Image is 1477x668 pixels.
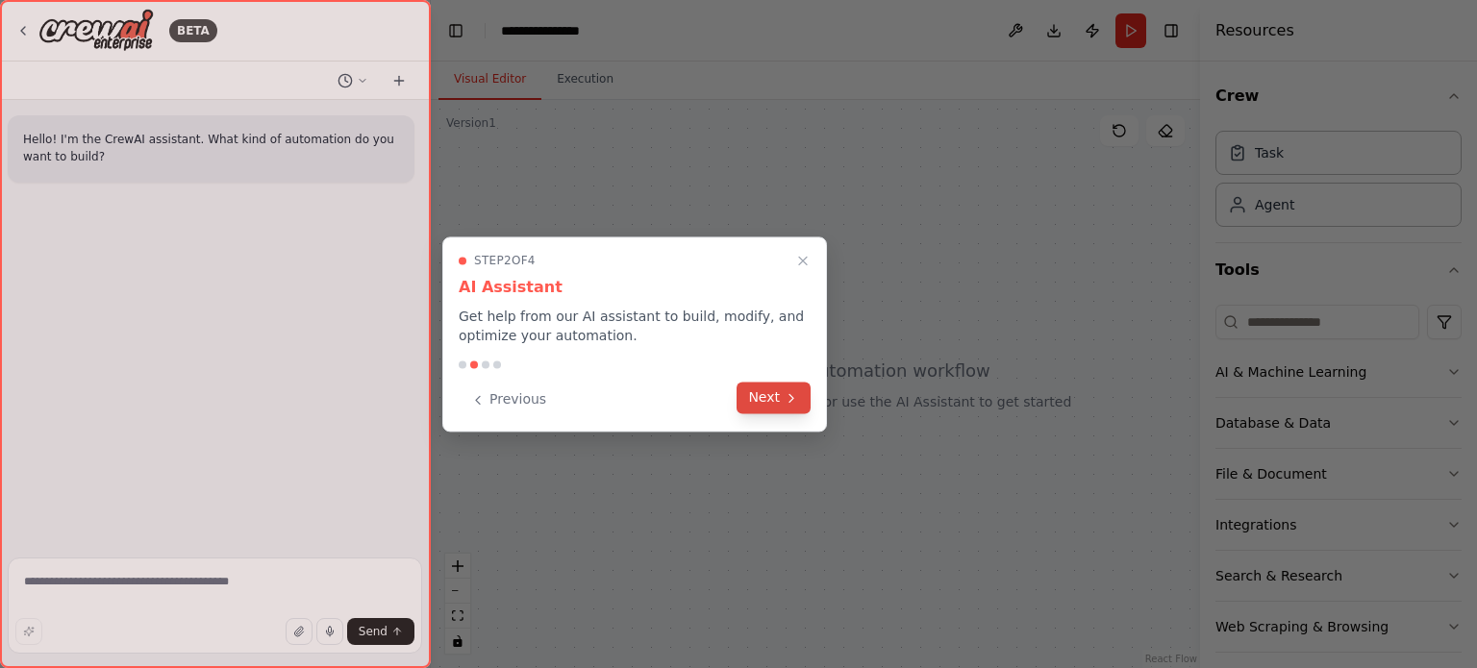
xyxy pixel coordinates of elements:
button: Next [737,382,811,413]
button: Hide left sidebar [442,17,469,44]
span: Step 2 of 4 [474,253,536,268]
p: Get help from our AI assistant to build, modify, and optimize your automation. [459,307,811,345]
button: Previous [459,383,558,415]
h3: AI Assistant [459,276,811,299]
button: Close walkthrough [791,249,814,272]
